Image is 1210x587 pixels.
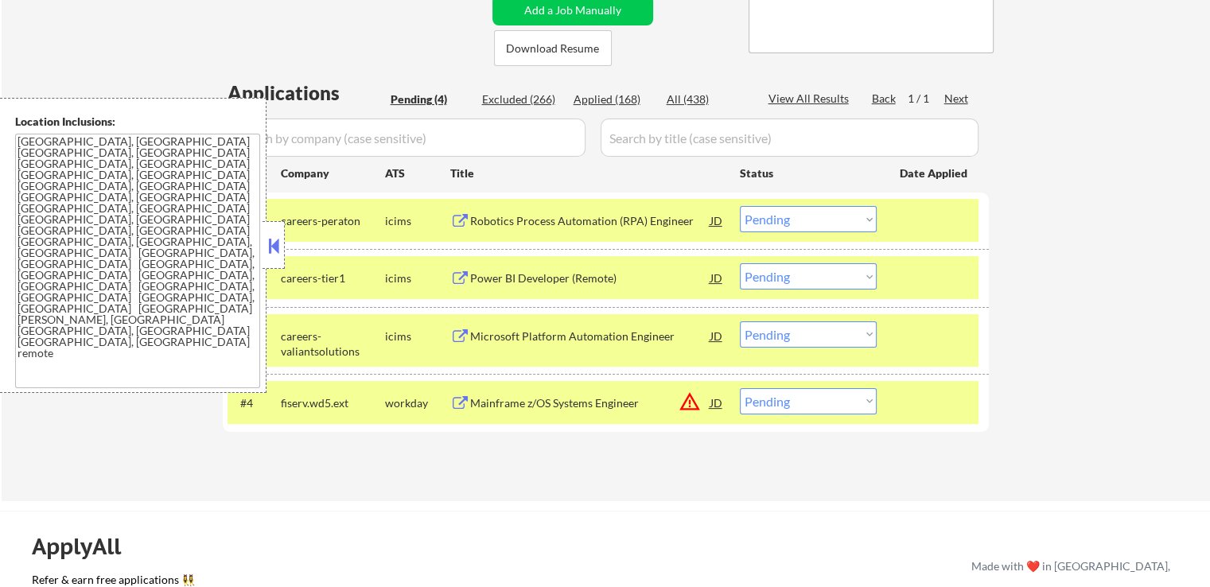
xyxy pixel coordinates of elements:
div: JD [709,388,725,417]
div: careers-peraton [281,213,385,229]
div: Mainframe z/OS Systems Engineer [470,395,710,411]
div: Applications [228,84,385,103]
div: Power BI Developer (Remote) [470,270,710,286]
button: Download Resume [494,30,612,66]
div: icims [385,270,450,286]
input: Search by company (case sensitive) [228,119,586,157]
div: Status [740,158,877,187]
div: Company [281,165,385,181]
div: JD [709,263,725,292]
div: icims [385,213,450,229]
div: Microsoft Platform Automation Engineer [470,328,710,344]
div: careers-valiantsolutions [281,328,385,360]
div: fiserv.wd5.ext [281,395,385,411]
div: Excluded (266) [482,91,562,107]
input: Search by title (case sensitive) [601,119,979,157]
div: View All Results [768,91,854,107]
div: JD [709,206,725,235]
div: icims [385,328,450,344]
div: ATS [385,165,450,181]
div: Pending (4) [391,91,470,107]
div: Robotics Process Automation (RPA) Engineer [470,213,710,229]
div: careers-tier1 [281,270,385,286]
div: Date Applied [900,165,970,181]
button: warning_amber [679,391,701,413]
div: Location Inclusions: [15,114,260,130]
div: Applied (168) [574,91,653,107]
div: ApplyAll [32,533,139,560]
div: Back [872,91,897,107]
div: All (438) [667,91,746,107]
div: JD [709,321,725,350]
div: 1 / 1 [908,91,944,107]
div: #4 [240,395,268,411]
div: workday [385,395,450,411]
div: Title [450,165,725,181]
div: Next [944,91,970,107]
